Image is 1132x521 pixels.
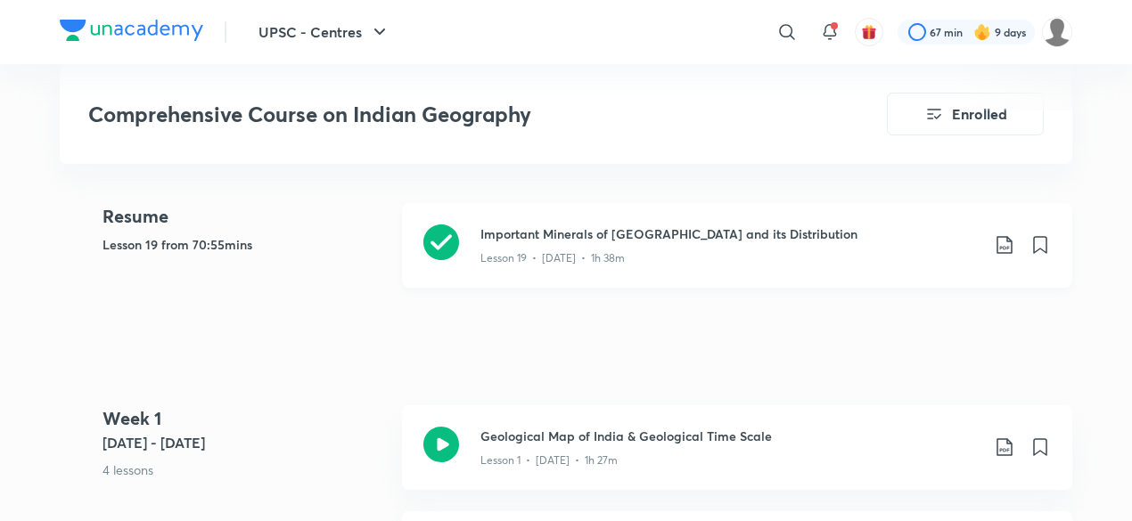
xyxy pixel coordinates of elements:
[1042,17,1072,47] img: SAKSHI AGRAWAL
[103,235,388,254] h5: Lesson 19 from 70:55mins
[60,20,203,41] img: Company Logo
[480,224,980,243] h3: Important Minerals of [GEOGRAPHIC_DATA] and its Distribution
[861,24,877,40] img: avatar
[103,405,388,432] h4: Week 1
[103,460,388,479] p: 4 lessons
[480,427,980,445] h3: Geological Map of India & Geological Time Scale
[480,250,625,266] p: Lesson 19 • [DATE] • 1h 38m
[88,102,786,127] h3: Comprehensive Course on Indian Geography
[402,405,1072,511] a: Geological Map of India & Geological Time ScaleLesson 1 • [DATE] • 1h 27m
[103,432,388,453] h5: [DATE] - [DATE]
[248,14,401,50] button: UPSC - Centres
[887,93,1044,135] button: Enrolled
[973,23,991,41] img: streak
[60,20,203,45] a: Company Logo
[103,203,388,230] h4: Resume
[855,18,883,46] button: avatar
[402,203,1072,309] a: Important Minerals of [GEOGRAPHIC_DATA] and its DistributionLesson 19 • [DATE] • 1h 38m
[480,452,618,468] p: Lesson 1 • [DATE] • 1h 27m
